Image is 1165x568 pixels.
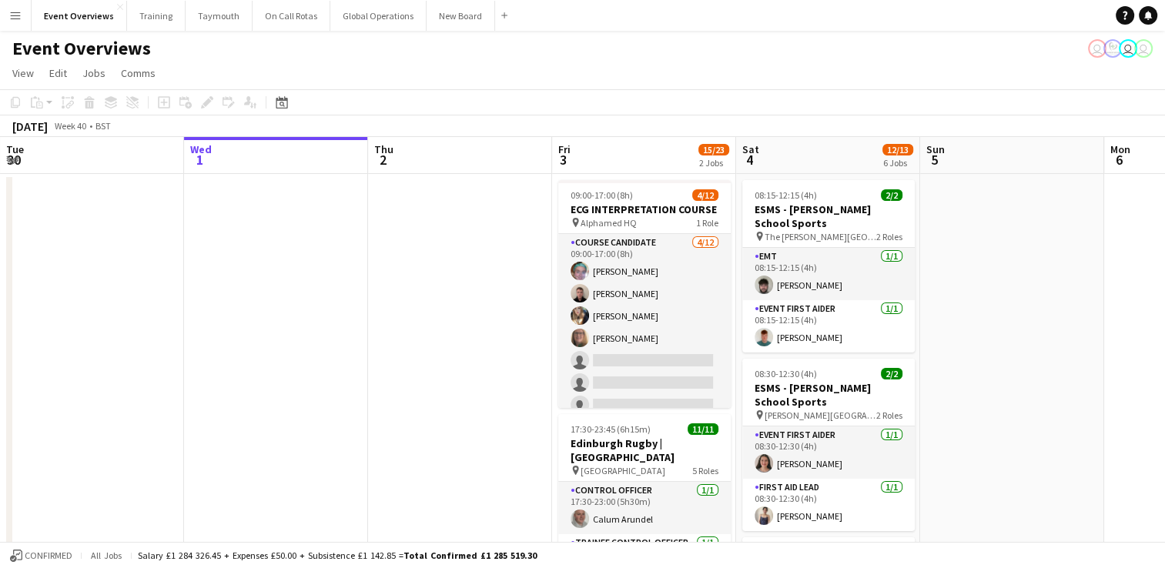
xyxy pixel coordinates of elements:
[1134,39,1153,58] app-user-avatar: Operations Team
[742,479,915,531] app-card-role: First Aid Lead1/108:30-12:30 (4h)[PERSON_NAME]
[881,189,902,201] span: 2/2
[6,142,24,156] span: Tue
[558,142,571,156] span: Fri
[43,63,73,83] a: Edit
[742,359,915,531] app-job-card: 08:30-12:30 (4h)2/2ESMS - [PERSON_NAME] School Sports [PERSON_NAME][GEOGRAPHIC_DATA]2 RolesEvent ...
[571,189,633,201] span: 09:00-17:00 (8h)
[581,217,637,229] span: Alphamed HQ
[881,368,902,379] span: 2/2
[742,381,915,409] h3: ESMS - [PERSON_NAME] School Sports
[926,142,945,156] span: Sun
[876,231,902,242] span: 2 Roles
[765,409,876,421] span: [PERSON_NAME][GEOGRAPHIC_DATA]
[698,144,729,155] span: 15/23
[558,234,731,532] app-card-role: Course Candidate4/1209:00-17:00 (8h)[PERSON_NAME][PERSON_NAME][PERSON_NAME][PERSON_NAME]
[692,465,718,476] span: 5 Roles
[696,217,718,229] span: 1 Role
[49,66,67,80] span: Edit
[88,550,125,561] span: All jobs
[558,482,731,534] app-card-role: Control Officer1/117:30-23:00 (5h30m)Calum Arundel
[12,37,151,60] h1: Event Overviews
[188,151,212,169] span: 1
[699,157,728,169] div: 2 Jobs
[186,1,253,31] button: Taymouth
[330,1,427,31] button: Global Operations
[12,66,34,80] span: View
[1119,39,1137,58] app-user-avatar: Operations Team
[1088,39,1106,58] app-user-avatar: Operations Team
[742,300,915,352] app-card-role: Event First Aider1/108:15-12:15 (4h)[PERSON_NAME]
[95,120,111,132] div: BST
[6,63,40,83] a: View
[558,436,731,464] h3: Edinburgh Rugby | [GEOGRAPHIC_DATA]
[755,368,817,379] span: 08:30-12:30 (4h)
[12,119,48,134] div: [DATE]
[1108,151,1130,169] span: 6
[742,202,915,230] h3: ESMS - [PERSON_NAME] School Sports
[742,180,915,352] app-job-card: 08:15-12:15 (4h)2/2ESMS - [PERSON_NAME] School Sports The [PERSON_NAME][GEOGRAPHIC_DATA]2 RolesEM...
[51,120,89,132] span: Week 40
[556,151,571,169] span: 3
[883,157,912,169] div: 6 Jobs
[82,66,105,80] span: Jobs
[882,144,913,155] span: 12/13
[121,66,156,80] span: Comms
[924,151,945,169] span: 5
[427,1,495,31] button: New Board
[755,189,817,201] span: 08:15-12:15 (4h)
[190,142,212,156] span: Wed
[127,1,186,31] button: Training
[374,142,393,156] span: Thu
[740,151,759,169] span: 4
[8,547,75,564] button: Confirmed
[25,550,72,561] span: Confirmed
[138,550,537,561] div: Salary £1 284 326.45 + Expenses £50.00 + Subsistence £1 142.85 =
[692,189,718,201] span: 4/12
[571,423,651,435] span: 17:30-23:45 (6h15m)
[4,151,24,169] span: 30
[403,550,537,561] span: Total Confirmed £1 285 519.30
[115,63,162,83] a: Comms
[253,1,330,31] button: On Call Rotas
[558,202,731,216] h3: ECG INTERPRETATION COURSE
[1103,39,1122,58] app-user-avatar: Operations Manager
[742,248,915,300] app-card-role: EMT1/108:15-12:15 (4h)[PERSON_NAME]
[558,180,731,408] app-job-card: 09:00-17:00 (8h)4/12ECG INTERPRETATION COURSE Alphamed HQ1 RoleCourse Candidate4/1209:00-17:00 (8...
[688,423,718,435] span: 11/11
[76,63,112,83] a: Jobs
[372,151,393,169] span: 2
[581,465,665,476] span: [GEOGRAPHIC_DATA]
[742,426,915,479] app-card-role: Event First Aider1/108:30-12:30 (4h)[PERSON_NAME]
[765,231,876,242] span: The [PERSON_NAME][GEOGRAPHIC_DATA]
[1110,142,1130,156] span: Mon
[876,409,902,421] span: 2 Roles
[742,142,759,156] span: Sat
[32,1,127,31] button: Event Overviews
